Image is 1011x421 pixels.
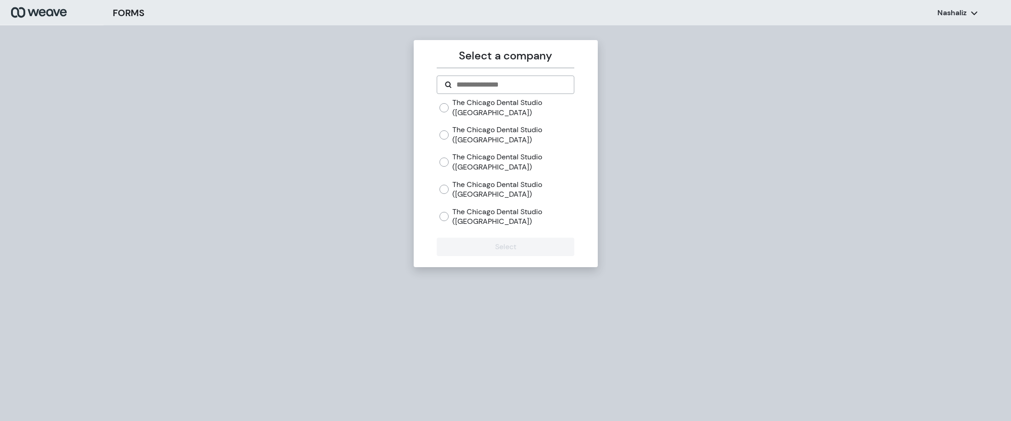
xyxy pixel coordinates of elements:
[937,8,967,18] p: Nashaliz
[452,98,574,117] label: The Chicago Dental Studio ([GEOGRAPHIC_DATA])
[452,125,574,145] label: The Chicago Dental Studio ([GEOGRAPHIC_DATA])
[452,152,574,172] label: The Chicago Dental Studio ([GEOGRAPHIC_DATA])
[113,6,144,20] h3: FORMS
[452,207,574,227] label: The Chicago Dental Studio ([GEOGRAPHIC_DATA])
[437,47,574,64] p: Select a company
[437,238,574,256] button: Select
[452,180,574,199] label: The Chicago Dental Studio ([GEOGRAPHIC_DATA])
[456,79,566,90] input: Search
